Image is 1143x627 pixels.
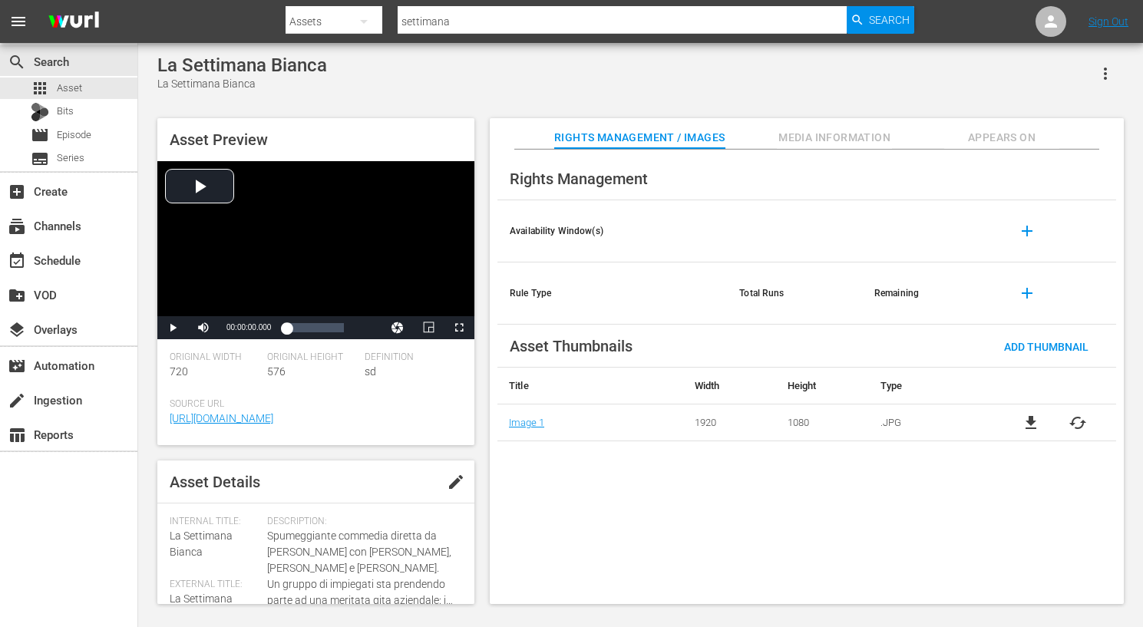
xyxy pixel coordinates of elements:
[497,368,683,404] th: Title
[170,365,188,378] span: 720
[365,365,376,378] span: sd
[438,464,474,500] button: edit
[57,104,74,119] span: Bits
[31,79,49,97] span: Asset
[1088,15,1128,28] a: Sign Out
[8,183,26,201] span: Create
[8,286,26,305] span: VOD
[497,200,727,262] th: Availability Window(s)
[776,404,869,441] td: 1080
[170,516,259,528] span: Internal Title:
[869,6,910,34] span: Search
[267,516,454,528] span: Description:
[413,316,444,339] button: Picture-in-Picture
[170,530,233,558] span: La Settimana Bianca
[683,368,776,404] th: Width
[1022,414,1040,432] a: file_download
[170,398,454,411] span: Source Url
[776,368,869,404] th: Height
[157,161,474,339] div: Video Player
[1069,414,1087,432] button: cached
[8,426,26,444] span: Reports
[8,357,26,375] span: Automation
[8,252,26,270] span: Schedule
[31,150,49,168] span: Series
[862,262,996,325] th: Remaining
[226,323,271,332] span: 00:00:00.000
[267,351,357,364] span: Original Height
[57,127,91,143] span: Episode
[157,54,327,76] div: La Settimana Bianca
[31,103,49,121] div: Bits
[31,126,49,144] span: Episode
[992,341,1101,353] span: Add Thumbnail
[8,391,26,410] span: Ingestion
[1018,222,1036,240] span: add
[57,81,82,96] span: Asset
[510,337,633,355] span: Asset Thumbnails
[286,323,344,332] div: Progress Bar
[57,150,84,166] span: Series
[1018,284,1036,302] span: add
[170,412,273,424] a: [URL][DOMAIN_NAME]
[727,262,862,325] th: Total Runs
[8,53,26,71] span: Search
[1009,213,1046,249] button: add
[869,404,993,441] td: .JPG
[157,76,327,92] div: La Settimana Bianca
[777,128,892,147] span: Media Information
[267,365,286,378] span: 576
[170,579,259,591] span: External Title:
[170,130,268,149] span: Asset Preview
[447,473,465,491] span: edit
[170,473,260,491] span: Asset Details
[157,316,188,339] button: Play
[992,332,1101,360] button: Add Thumbnail
[267,528,454,609] span: Spumeggiante commedia diretta da [PERSON_NAME] con [PERSON_NAME], [PERSON_NAME] e [PERSON_NAME]. ...
[37,4,111,40] img: ans4CAIJ8jUAAAAAAAAAAAAAAAAAAAAAAAAgQb4GAAAAAAAAAAAAAAAAAAAAAAAAJMjXAAAAAAAAAAAAAAAAAAAAAAAAgAT5G...
[683,404,776,441] td: 1920
[188,316,219,339] button: Mute
[847,6,914,34] button: Search
[170,351,259,364] span: Original Width
[8,217,26,236] span: Channels
[944,128,1059,147] span: Appears On
[170,592,233,621] span: La Settimana Bianca
[444,316,474,339] button: Fullscreen
[509,417,544,428] a: Image 1
[382,316,413,339] button: Jump To Time
[510,170,648,188] span: Rights Management
[365,351,454,364] span: Definition
[1009,275,1046,312] button: add
[869,368,993,404] th: Type
[554,128,725,147] span: Rights Management / Images
[9,12,28,31] span: menu
[8,321,26,339] span: Overlays
[497,262,727,325] th: Rule Type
